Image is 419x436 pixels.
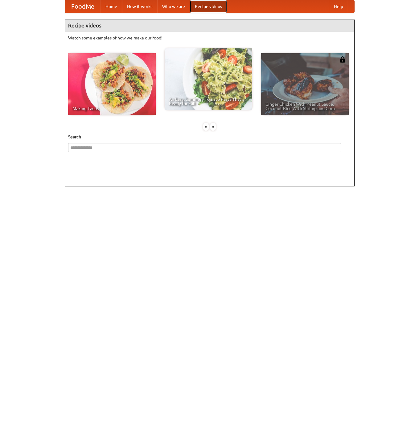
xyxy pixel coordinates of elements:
h4: Recipe videos [65,19,354,32]
h5: Search [68,134,351,140]
a: Making Tacos [68,53,156,115]
img: 483408.png [339,56,346,63]
a: FoodMe [65,0,101,13]
span: An Easy, Summery Tomato Pasta That's Ready for Fall [169,97,248,106]
a: Help [329,0,348,13]
a: Recipe videos [190,0,227,13]
p: Watch some examples of how we make our food! [68,35,351,41]
a: Home [101,0,122,13]
div: « [203,123,209,131]
a: An Easy, Summery Tomato Pasta That's Ready for Fall [165,48,252,110]
a: How it works [122,0,157,13]
span: Making Tacos [72,106,151,111]
div: » [210,123,216,131]
a: Who we are [157,0,190,13]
